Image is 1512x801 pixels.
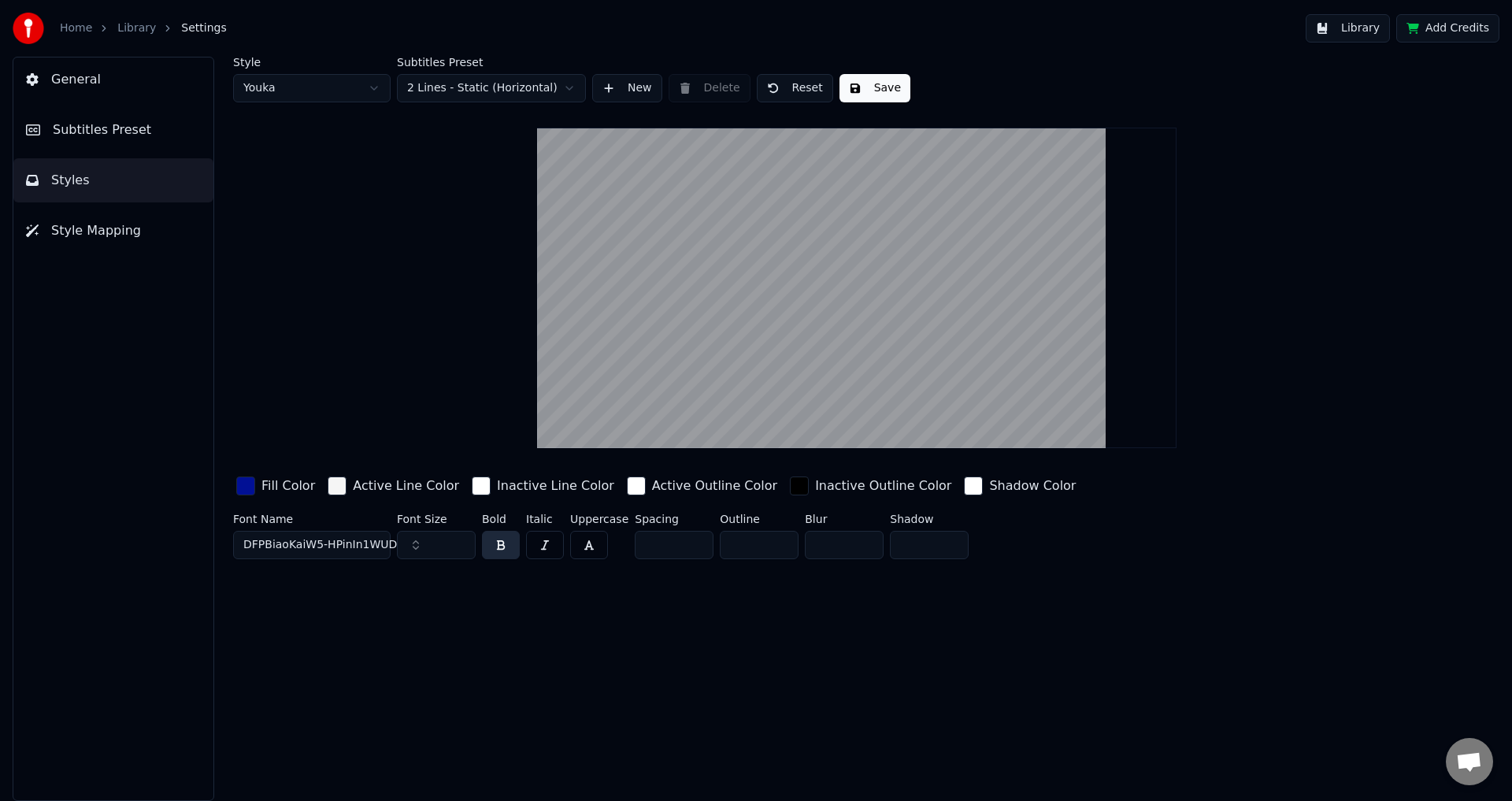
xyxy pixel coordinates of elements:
label: Spacing [635,514,713,525]
a: Library [117,20,156,36]
button: Library [1306,14,1390,43]
span: General [51,70,101,89]
button: Active Outline Color [624,473,780,499]
label: Font Size [397,514,476,525]
label: Shadow [890,514,969,525]
button: General [13,57,213,102]
div: Fill Color [261,477,315,495]
label: Bold [482,514,520,525]
label: Font Name [233,514,391,525]
button: Save [839,74,910,102]
a: Open chat [1446,738,1493,785]
img: youka [13,13,44,44]
label: Italic [526,514,564,525]
button: Inactive Outline Color [787,473,954,499]
label: Uppercase [570,514,628,525]
span: Styles [51,171,90,190]
div: Inactive Line Color [497,477,614,495]
button: Style Mapping [13,209,213,253]
span: Style Mapping [51,221,141,240]
button: Inactive Line Color [469,473,617,499]
label: Subtitles Preset [397,57,586,68]
button: Reset [757,74,833,102]
span: Subtitles Preset [53,121,151,139]
span: DFPBiaoKaiW5-HPinIn1WUD [243,537,397,553]
div: Shadow Color [989,477,1076,495]
label: Outline [720,514,799,525]
button: Fill Color [233,473,318,499]
button: New [592,74,662,102]
button: Styles [13,158,213,202]
nav: breadcrumb [60,20,227,36]
button: Add Credits [1396,14,1499,43]
div: Inactive Outline Color [815,477,951,495]
label: Style [233,57,391,68]
div: Active Line Color [353,477,459,495]
button: Shadow Color [961,473,1079,499]
button: Subtitles Preset [13,108,213,152]
div: Active Outline Color [652,477,777,495]
button: Active Line Color [324,473,462,499]
a: Home [60,20,92,36]
label: Blur [805,514,884,525]
span: Settings [181,20,226,36]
